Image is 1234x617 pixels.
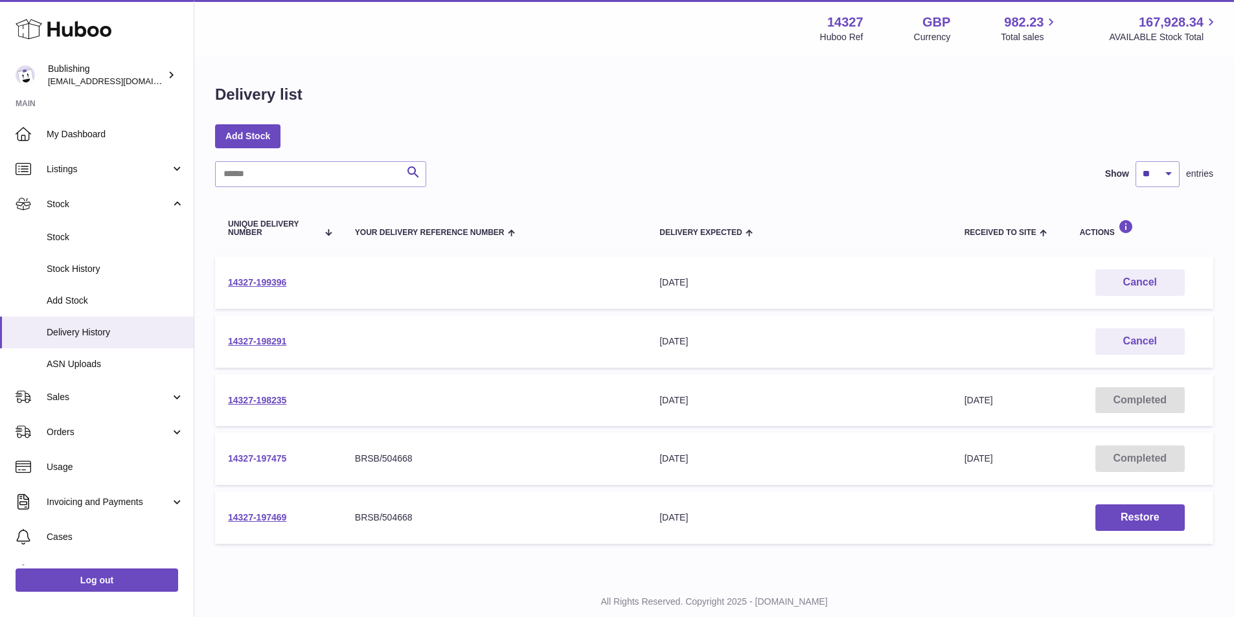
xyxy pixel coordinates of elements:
[47,496,170,508] span: Invoicing and Payments
[47,198,170,210] span: Stock
[355,453,634,465] div: BRSB/504668
[1186,168,1213,180] span: entries
[47,531,184,543] span: Cases
[1109,14,1218,43] a: 167,928.34 AVAILABLE Stock Total
[228,220,317,237] span: Unique Delivery Number
[16,568,178,592] a: Log out
[47,426,170,438] span: Orders
[215,84,303,105] h1: Delivery list
[48,63,165,87] div: Bublishing
[1139,14,1204,31] span: 167,928.34
[820,31,863,43] div: Huboo Ref
[228,395,286,405] a: 14327-198235
[922,14,950,31] strong: GBP
[47,461,184,473] span: Usage
[47,326,184,339] span: Delivery History
[659,229,742,237] span: Delivery Expected
[965,229,1036,237] span: Received to Site
[1095,504,1185,531] button: Restore
[659,511,938,524] div: [DATE]
[228,336,286,346] a: 14327-198291
[47,263,184,275] span: Stock History
[659,453,938,465] div: [DATE]
[47,295,184,307] span: Add Stock
[1095,269,1185,296] button: Cancel
[47,231,184,243] span: Stock
[215,124,280,148] a: Add Stock
[659,394,938,407] div: [DATE]
[1004,14,1044,31] span: 982.23
[205,596,1224,608] p: All Rights Reserved. Copyright 2025 - [DOMAIN_NAME]
[1080,219,1200,237] div: Actions
[47,128,184,140] span: My Dashboard
[659,276,938,289] div: [DATE]
[47,163,170,175] span: Listings
[1001,31,1058,43] span: Total sales
[228,453,286,464] a: 14327-197475
[965,453,993,464] span: [DATE]
[48,76,190,86] span: [EMAIL_ADDRESS][DOMAIN_NAME]
[47,391,170,403] span: Sales
[355,229,505,237] span: Your Delivery Reference Number
[914,31,951,43] div: Currency
[1001,14,1058,43] a: 982.23 Total sales
[827,14,863,31] strong: 14327
[1109,31,1218,43] span: AVAILABLE Stock Total
[1095,328,1185,355] button: Cancel
[965,395,993,405] span: [DATE]
[355,511,634,524] div: BRSB/504668
[1105,168,1129,180] label: Show
[16,65,35,85] img: accounting@bublishing.com
[228,512,286,522] a: 14327-197469
[659,335,938,348] div: [DATE]
[228,277,286,287] a: 14327-199396
[47,358,184,370] span: ASN Uploads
